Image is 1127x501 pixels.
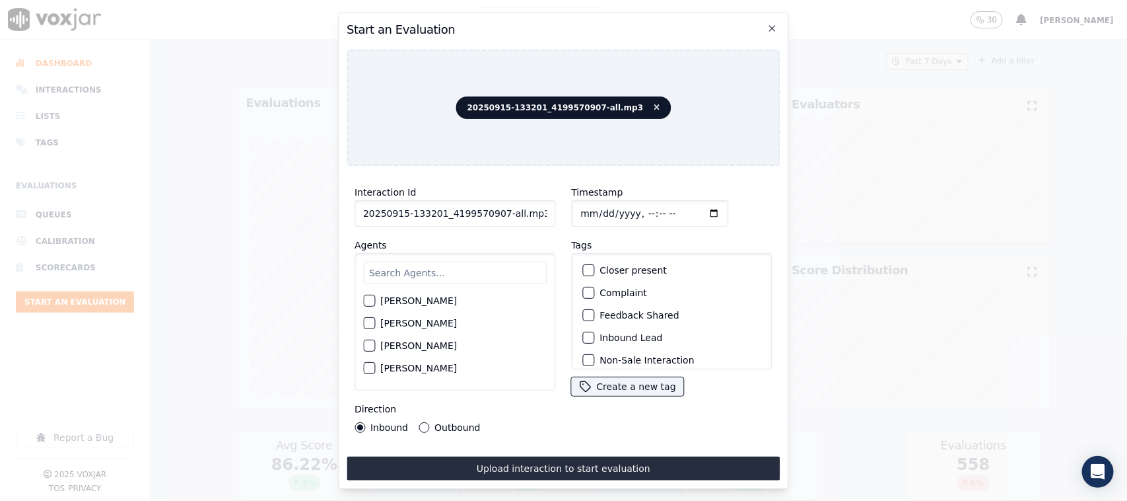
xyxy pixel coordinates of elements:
[355,404,396,414] label: Direction
[434,423,480,432] label: Outbound
[347,20,780,39] h2: Start an Evaluation
[347,457,780,481] button: Upload interaction to start evaluation
[571,240,592,251] label: Tags
[380,296,457,305] label: [PERSON_NAME]
[363,262,547,284] input: Search Agents...
[380,364,457,373] label: [PERSON_NAME]
[355,240,387,251] label: Agents
[599,311,679,320] label: Feedback Shared
[370,423,408,432] label: Inbound
[1082,456,1114,488] div: Open Intercom Messenger
[599,333,662,342] label: Inbound Lead
[571,187,623,198] label: Timestamp
[355,187,416,198] label: Interaction Id
[355,200,555,227] input: reference id, file name, etc
[380,319,457,328] label: [PERSON_NAME]
[599,288,647,297] label: Complaint
[599,266,667,275] label: Closer present
[380,341,457,350] label: [PERSON_NAME]
[599,356,694,365] label: Non-Sale Interaction
[571,377,683,396] button: Create a new tag
[456,96,671,119] span: 20250915-133201_4199570907-all.mp3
